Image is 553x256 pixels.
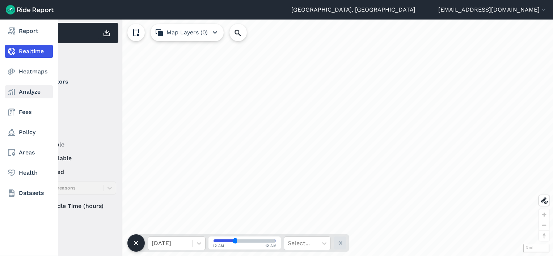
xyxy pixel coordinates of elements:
[5,65,53,78] a: Heatmaps
[5,106,53,119] a: Fees
[29,154,116,163] label: unavailable
[29,168,116,176] label: reserved
[265,243,277,248] span: 12 AM
[5,146,53,159] a: Areas
[29,72,115,92] summary: Operators
[6,5,54,14] img: Ride Report
[5,85,53,98] a: Analyze
[23,20,553,256] div: loading
[5,187,53,200] a: Datasets
[438,5,547,14] button: [EMAIL_ADDRESS][DOMAIN_NAME]
[5,25,53,38] a: Report
[29,140,116,149] label: available
[5,45,53,58] a: Realtime
[29,92,116,101] label: Lime
[213,243,224,248] span: 12 AM
[229,24,258,41] input: Search Location or Vehicles
[29,120,115,140] summary: Status
[29,200,116,213] div: Idle Time (hours)
[29,106,116,114] label: Spin
[291,5,415,14] a: [GEOGRAPHIC_DATA], [GEOGRAPHIC_DATA]
[151,24,224,41] button: Map Layers (0)
[5,126,53,139] a: Policy
[5,166,53,179] a: Health
[26,46,118,69] div: Filter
